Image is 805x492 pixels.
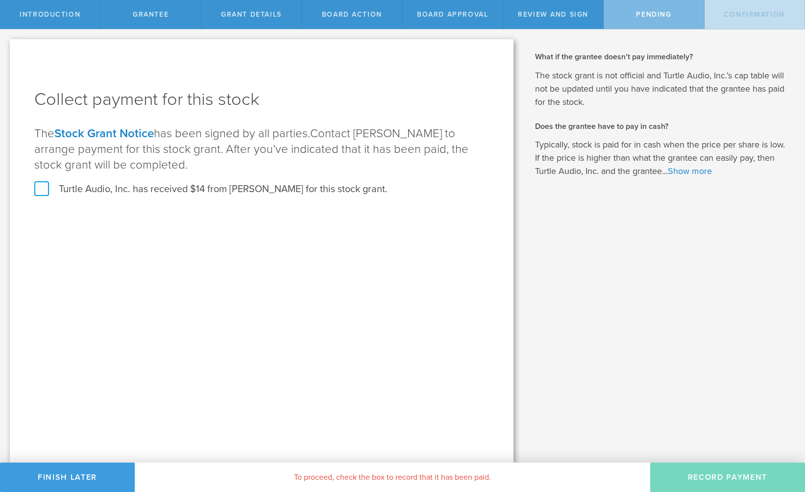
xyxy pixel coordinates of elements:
span: Board Approval [417,10,488,19]
iframe: Chat Widget [756,416,805,463]
a: Stock Grant Notice [54,126,154,141]
h1: Collect payment for this stock [34,88,489,111]
h2: What if the grantee doesn’t pay immediately? [535,51,790,62]
span: Grant Details [221,10,282,19]
a: Show more [668,166,712,176]
span: Contact [PERSON_NAME] to arrange payment for this stock grant. After you’ve indicated that it has... [34,126,468,172]
span: Grantee [133,10,169,19]
p: Typically, stock is paid for in cash when the price per share is low. If the price is higher than... [535,138,790,178]
span: Review and Sign [518,10,588,19]
span: To proceed, check the box to record that it has been paid. [294,472,491,482]
button: Record Payment [650,463,805,492]
p: The stock grant is not official and Turtle Audio, Inc.’s cap table will not be updated until you ... [535,69,790,109]
span: Pending [636,10,671,19]
h2: Does the grantee have to pay in cash? [535,121,790,132]
span: Confirmation [724,10,785,19]
p: The has been signed by all parties. [34,126,489,173]
span: Board Action [322,10,382,19]
span: Introduction [20,10,80,19]
label: Turtle Audio, Inc. has received $14 from [PERSON_NAME] for this stock grant. [34,183,388,196]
